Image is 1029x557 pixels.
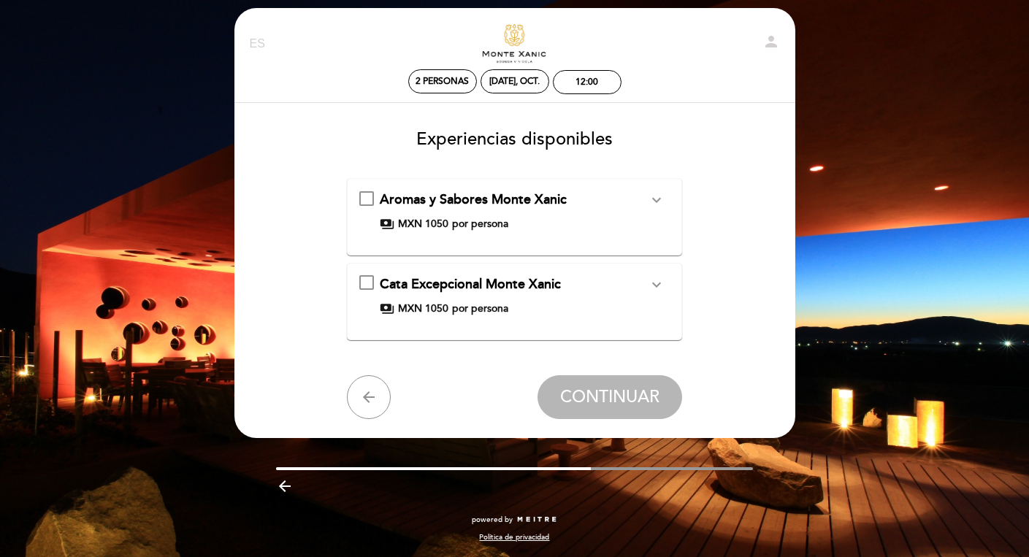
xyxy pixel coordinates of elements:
a: Política de privacidad [479,532,549,542]
i: expand_more [648,276,665,293]
md-checkbox: Aromas y Sabores Monte Xanic expand_more Experiencia sensorial que invita a descubrir el perfil a... [359,191,670,231]
span: por persona [452,217,508,231]
span: Experiencias disponibles [416,128,613,150]
button: CONTINUAR [538,375,682,419]
i: person [762,33,780,50]
span: CONTINUAR [560,387,659,407]
span: MXN 1050 [398,217,448,231]
i: arrow_backward [276,477,294,495]
span: MXN 1050 [398,301,448,316]
button: expand_more [643,275,670,294]
span: Aromas y Sabores Monte Xanic [380,191,567,207]
a: powered by [472,515,558,525]
i: arrow_back [360,388,378,406]
span: payments [380,217,394,231]
img: MEITRE [516,516,558,523]
span: Cata Excepcional Monte Xanic [380,276,561,292]
a: Descubre Monte Xanic [424,24,606,64]
span: payments [380,301,394,316]
span: powered by [472,515,513,525]
div: 12:00 [575,77,598,88]
i: expand_more [648,191,665,209]
md-checkbox: Cata Excepcional Monte Xanic expand_more Esta es una cata dirigida a los entusiastas del vino que... [359,275,670,316]
button: person [762,33,780,55]
span: por persona [452,301,508,316]
span: 2 personas [416,76,469,87]
div: [DATE], oct. [489,76,540,87]
button: expand_more [643,191,670,210]
button: arrow_back [347,375,391,419]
